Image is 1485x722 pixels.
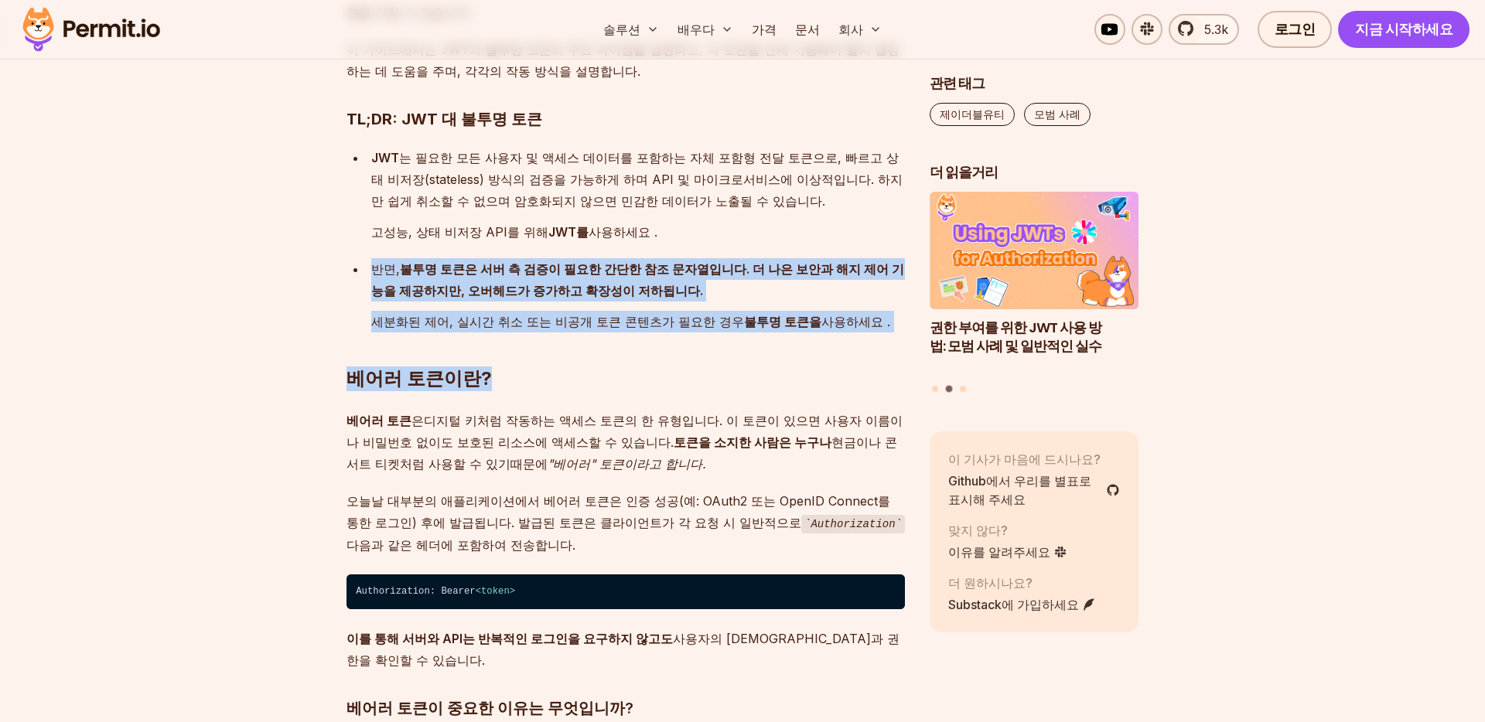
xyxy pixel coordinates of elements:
font: 회사 [838,22,863,37]
font: 고성능, 상태 비저장 API를 위해 [371,224,548,240]
span: < > [476,586,515,597]
li: 3개 중 2개 [930,192,1138,376]
font: 맞지 않다? [948,522,1008,537]
font: 사용하세요 . [821,314,890,329]
font: 토큰을 소지한 사람은 누구나 [674,434,831,450]
a: 가격 [746,14,783,45]
img: 허가 로고 [15,3,167,56]
font: 5.3k [1204,22,1228,37]
font: 이를 통해 서버와 API는 반복적인 로그인을 요구하지 않고도 [346,631,673,646]
font: 불투명 토큰은 서버 측 검증이 필요한 간단한 참조 문자열입니다. 더 나은 보안과 해지 제어 기능을 제공하지만, 오버헤드가 증가하고 확장성이 저하됩니다. [371,261,904,298]
code: Authorization [801,515,905,533]
font: 디지털 키처럼 작동하는 액세스 토큰의 한 유형입니다. 이 토큰이 있으면 사용자 이름이나 비밀번호 없이도 보호된 리소스에 액세스할 수 있습니다. [346,413,903,450]
a: 지금 시작하세요 [1338,11,1470,48]
font: 솔루션 [603,22,640,37]
font: 은 [411,413,424,428]
button: 슬라이드 2로 이동 [946,385,953,392]
font: 베어러 토큰이 중요한 이유는 무엇입니까? [346,699,633,717]
font: 반면, [371,261,400,277]
a: 로그인 [1258,11,1333,48]
font: 베어러 토큰 [346,413,411,428]
font: 권한 부여를 위한 JWT 사용 방법: 모범 사례 및 일반적인 실수 [930,317,1101,356]
font: 베어러 토큰이란? [346,367,492,390]
a: 문서 [789,14,826,45]
button: 슬라이드 3으로 이동 [960,385,966,391]
font: "베어러" 토큰이라고 합니다. [548,456,706,472]
div: 게시물 [930,192,1138,394]
font: 모범 사례 [1034,107,1080,121]
font: 관련 태그 [930,73,985,93]
font: 지금 시작하세요 [1355,19,1453,39]
a: 권한 부여를 위한 JWT 사용 방법: 모범 사례 및 일반적인 실수권한 부여를 위한 JWT 사용 방법: 모범 사례 및 일반적인 실수 [930,192,1138,376]
font: TL;DR: JWT 대 불투명 토큰 [346,110,542,128]
font: 가격 [752,22,777,37]
font: 오늘날 대부분의 애플리케이션에서 베어러 토큰은 인증 성공(예: OAuth2 또는 OpenID Connect를 통한 로그인) 후에 발급됩니다. 발급된 토큰은 클라이언트가 각 요... [346,493,890,530]
a: 모범 사례 [1024,103,1091,126]
code: Authorization: Bearer [346,574,905,610]
button: 슬라이드 1로 이동 [932,385,938,391]
a: 제이더블유티 [930,103,1015,126]
font: 사용하세요 . [589,224,657,240]
font: 이 기사가 마음에 드시나요? [948,451,1101,466]
a: Substack에 가입하세요 [948,594,1096,613]
span: token [481,586,510,597]
font: 세분화된 제어, 실시간 취소 또는 비공개 토큰 콘텐츠가 필요한 경우 [371,314,744,329]
font: 더 읽을거리 [930,162,998,182]
font: 다음과 같은 헤더에 포함하여 전송합니다. [346,537,575,553]
font: 는 필요한 모든 사용자 및 액세스 데이터를 포함하는 자체 포함형 전달 토큰으로, 빠르고 상태 비저장(stateless) 방식의 검증을 가능하게 하며 API 및 마이크로서비스에... [371,150,903,209]
font: . [482,652,485,668]
button: 솔루션 [597,14,665,45]
button: 회사 [832,14,888,45]
font: 불투명 토큰을 [744,314,821,329]
button: 배우다 [671,14,739,45]
font: JWT [371,150,399,165]
font: 더 원하시나요? [948,574,1033,590]
a: 이유를 알려주세요 [948,542,1067,560]
a: Github에서 우리를 별표로 표시해 주세요 [948,471,1120,508]
font: JWT를 [548,224,589,240]
font: 제이더블유티 [940,107,1005,121]
font: 때문에 [510,456,548,472]
font: 배우다 [678,22,715,37]
font: 로그인 [1275,19,1316,39]
img: 권한 부여를 위한 JWT 사용 방법: 모범 사례 및 일반적인 실수 [930,192,1138,309]
font: 문서 [795,22,820,37]
a: 5.3k [1169,14,1239,45]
